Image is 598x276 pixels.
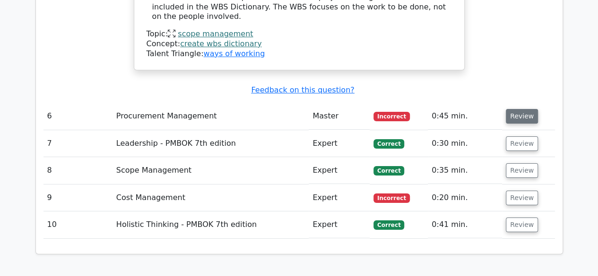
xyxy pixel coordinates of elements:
[428,103,502,130] td: 0:45 min.
[506,191,538,205] button: Review
[251,85,354,94] a: Feedback on this question?
[113,211,309,238] td: Holistic Thinking - PMBOK 7th edition
[506,163,538,178] button: Review
[113,130,309,157] td: Leadership - PMBOK 7th edition
[506,136,538,151] button: Review
[309,103,370,130] td: Master
[113,157,309,184] td: Scope Management
[147,39,452,49] div: Concept:
[43,184,113,211] td: 9
[428,130,502,157] td: 0:30 min.
[43,130,113,157] td: 7
[373,166,404,176] span: Correct
[43,211,113,238] td: 10
[428,157,502,184] td: 0:35 min.
[309,211,370,238] td: Expert
[428,184,502,211] td: 0:20 min.
[309,184,370,211] td: Expert
[147,29,452,39] div: Topic:
[113,184,309,211] td: Cost Management
[506,109,538,124] button: Review
[373,193,410,203] span: Incorrect
[506,217,538,232] button: Review
[203,49,265,58] a: ways of working
[309,157,370,184] td: Expert
[43,157,113,184] td: 8
[373,139,404,149] span: Correct
[428,211,502,238] td: 0:41 min.
[113,103,309,130] td: Procurement Management
[147,29,452,59] div: Talent Triangle:
[373,220,404,230] span: Correct
[373,112,410,121] span: Incorrect
[178,29,253,38] a: scope management
[309,130,370,157] td: Expert
[43,103,113,130] td: 6
[180,39,261,48] a: create wbs dictionary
